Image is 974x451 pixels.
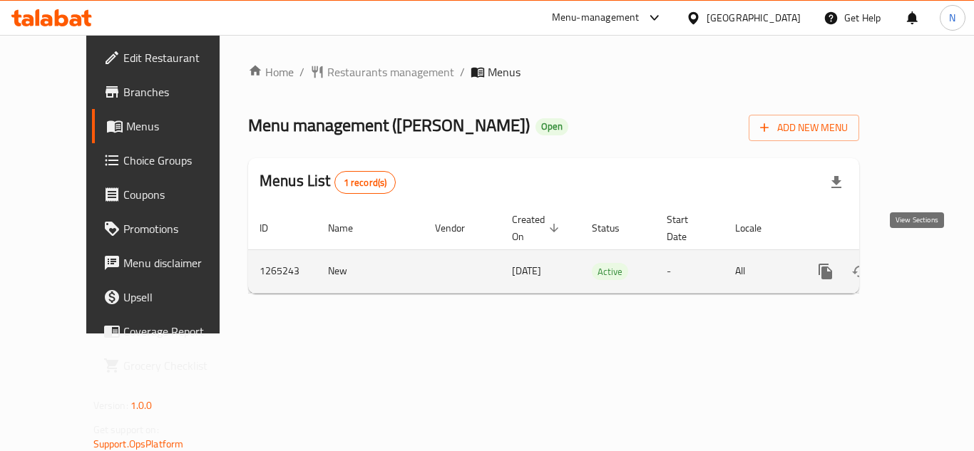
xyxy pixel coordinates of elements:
[819,165,853,199] div: Export file
[512,211,563,245] span: Created On
[92,143,249,177] a: Choice Groups
[123,254,237,271] span: Menu disclaimer
[92,109,249,143] a: Menus
[92,246,249,280] a: Menu disclaimer
[488,63,521,81] span: Menus
[592,219,638,237] span: Status
[592,263,628,280] div: Active
[435,219,483,237] span: Vendor
[248,207,957,294] table: enhanced table
[797,207,957,250] th: Actions
[335,176,396,190] span: 1 record(s)
[123,323,237,340] span: Coverage Report
[123,152,237,169] span: Choice Groups
[93,420,159,439] span: Get support on:
[123,49,237,66] span: Edit Restaurant
[260,170,396,194] h2: Menus List
[248,63,859,81] nav: breadcrumb
[655,249,724,293] td: -
[843,254,877,289] button: Change Status
[760,119,848,137] span: Add New Menu
[92,75,249,109] a: Branches
[248,249,317,293] td: 1265243
[92,212,249,246] a: Promotions
[123,186,237,203] span: Coupons
[93,396,128,415] span: Version:
[126,118,237,135] span: Menus
[735,219,780,237] span: Locale
[299,63,304,81] li: /
[123,357,237,374] span: Grocery Checklist
[92,280,249,314] a: Upsell
[707,10,801,26] div: [GEOGRAPHIC_DATA]
[809,254,843,289] button: more
[667,211,707,245] span: Start Date
[317,249,424,293] td: New
[123,289,237,306] span: Upsell
[535,118,568,135] div: Open
[130,396,153,415] span: 1.0.0
[552,9,640,26] div: Menu-management
[535,120,568,133] span: Open
[123,220,237,237] span: Promotions
[248,109,530,141] span: Menu management ( [PERSON_NAME] )
[949,10,955,26] span: N
[248,63,294,81] a: Home
[92,177,249,212] a: Coupons
[123,83,237,100] span: Branches
[260,219,287,237] span: ID
[460,63,465,81] li: /
[92,348,249,383] a: Grocery Checklist
[592,264,628,280] span: Active
[92,41,249,75] a: Edit Restaurant
[327,63,454,81] span: Restaurants management
[92,314,249,348] a: Coverage Report
[328,219,371,237] span: Name
[310,63,454,81] a: Restaurants management
[512,261,541,280] span: [DATE]
[749,115,859,141] button: Add New Menu
[334,171,396,194] div: Total records count
[724,249,797,293] td: All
